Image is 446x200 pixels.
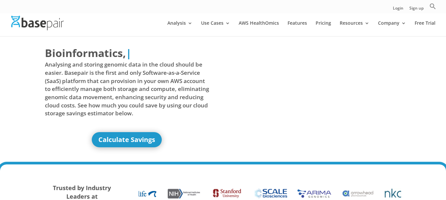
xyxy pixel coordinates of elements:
[340,21,369,36] a: Resources
[167,21,192,36] a: Analysis
[239,21,279,36] a: AWS HealthOmics
[429,3,436,10] svg: Search
[378,21,406,36] a: Company
[92,132,162,147] a: Calculate Savings
[415,21,435,36] a: Free Trial
[429,3,436,13] a: Search Icon Link
[288,21,307,36] a: Features
[126,46,132,60] span: |
[45,45,126,61] span: Bioinformatics,
[409,6,424,13] a: Sign up
[201,21,230,36] a: Use Cases
[11,16,64,30] img: Basepair
[228,45,393,138] iframe: Basepair - NGS Analysis Simplified
[45,61,209,117] span: Analysing and storing genomic data in the cloud should be easier. Basepair is the first and only ...
[316,21,331,36] a: Pricing
[393,6,403,13] a: Login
